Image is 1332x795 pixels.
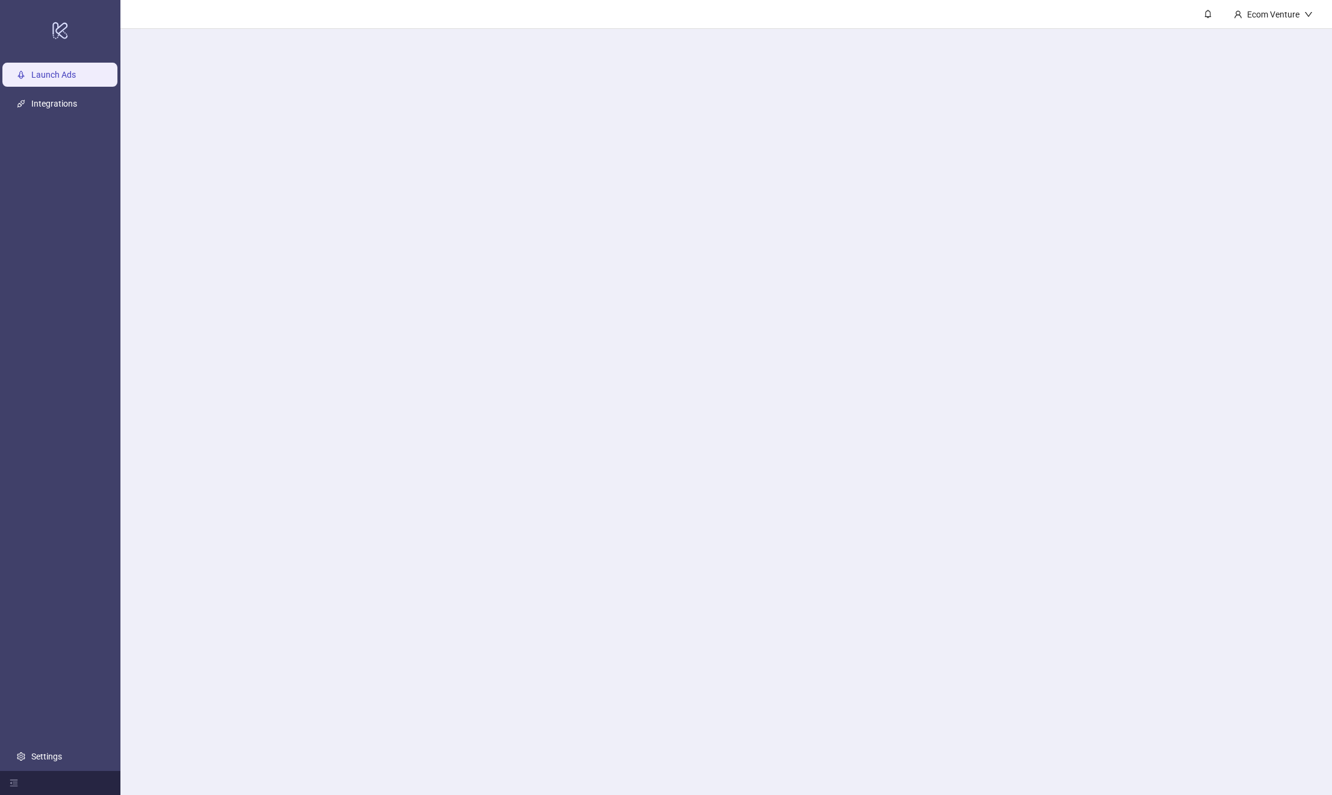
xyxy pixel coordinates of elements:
a: Launch Ads [31,70,76,79]
span: down [1304,10,1313,19]
a: Settings [31,752,62,761]
span: menu-fold [10,779,18,787]
a: Integrations [31,99,77,108]
span: bell [1204,10,1212,18]
div: Ecom Venture [1242,8,1304,21]
span: user [1234,10,1242,19]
